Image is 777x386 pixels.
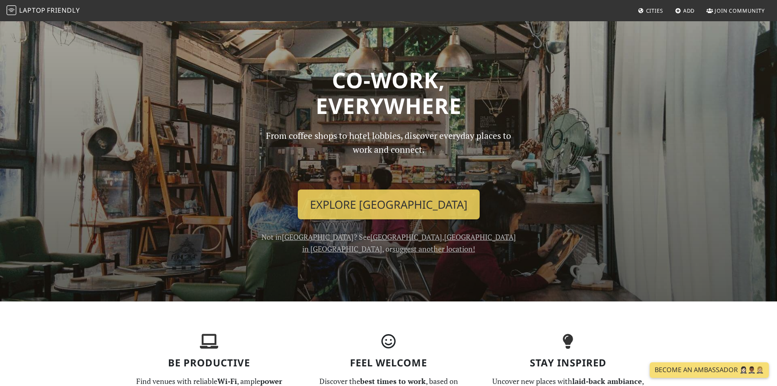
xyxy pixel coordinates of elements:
[282,232,354,242] a: [GEOGRAPHIC_DATA]
[7,4,80,18] a: LaptopFriendly LaptopFriendly
[635,3,666,18] a: Cities
[217,376,237,386] strong: Wi-Fi
[672,3,698,18] a: Add
[19,6,46,15] span: Laptop
[360,376,426,386] strong: best times to work
[47,6,80,15] span: Friendly
[392,244,475,254] a: suggest another location!
[7,5,16,15] img: LaptopFriendly
[124,67,653,119] h1: Co-work, Everywhere
[259,129,518,183] p: From coffee shops to hotel lobbies, discover everyday places to work and connect.
[298,190,480,220] a: Explore [GEOGRAPHIC_DATA]
[683,7,695,14] span: Add
[483,357,653,369] h3: Stay Inspired
[302,232,516,254] a: [GEOGRAPHIC_DATA] in [GEOGRAPHIC_DATA]
[646,7,663,14] span: Cities
[715,7,765,14] span: Join Community
[572,376,642,386] strong: laid-back ambiance
[650,362,769,378] a: Become an Ambassador 🤵🏻‍♀️🤵🏾‍♂️🤵🏼‍♀️
[261,232,516,254] span: Not in ? See , , or
[703,3,768,18] a: Join Community
[124,357,294,369] h3: Be Productive
[304,357,474,369] h3: Feel Welcome
[370,232,442,242] a: [GEOGRAPHIC_DATA]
